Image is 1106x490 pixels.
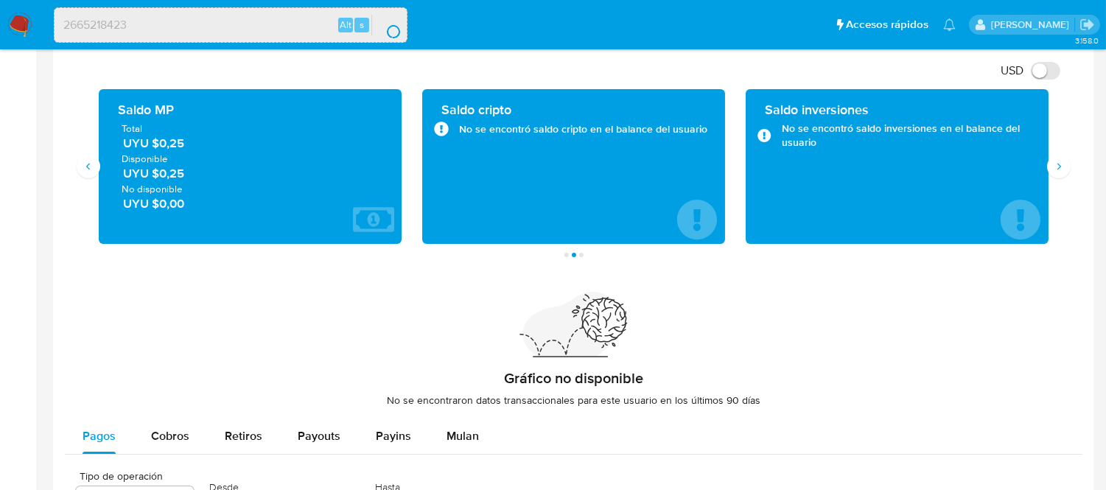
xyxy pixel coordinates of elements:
[360,18,364,32] span: s
[846,17,928,32] span: Accesos rápidos
[1075,35,1099,46] span: 3.158.0
[943,18,956,31] a: Notificaciones
[371,15,402,35] button: search-icon
[55,15,407,35] input: Buscar usuario o caso...
[340,18,351,32] span: Alt
[1079,17,1095,32] a: Salir
[991,18,1074,32] p: zoe.breuer@mercadolibre.com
